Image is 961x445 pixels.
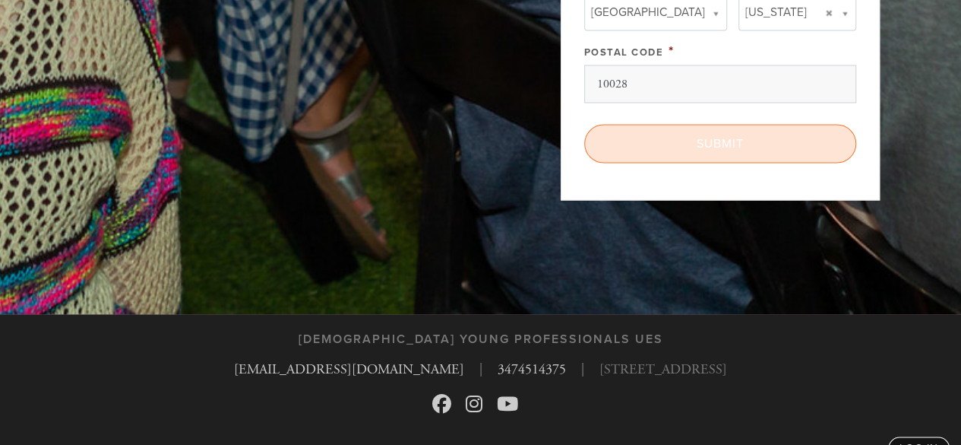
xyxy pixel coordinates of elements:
a: 3474514375 [498,360,566,377]
label: Postal Code [584,46,664,59]
span: | [581,358,584,379]
span: | [479,358,482,379]
span: This field is required. [669,43,675,59]
span: [US_STATE] [745,2,807,22]
input: Submit [584,124,856,162]
h3: [DEMOGRAPHIC_DATA] Young Professionals UES [299,332,663,346]
a: [EMAIL_ADDRESS][DOMAIN_NAME] [234,360,464,377]
span: [STREET_ADDRESS] [599,358,727,379]
span: [GEOGRAPHIC_DATA] [591,2,705,22]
